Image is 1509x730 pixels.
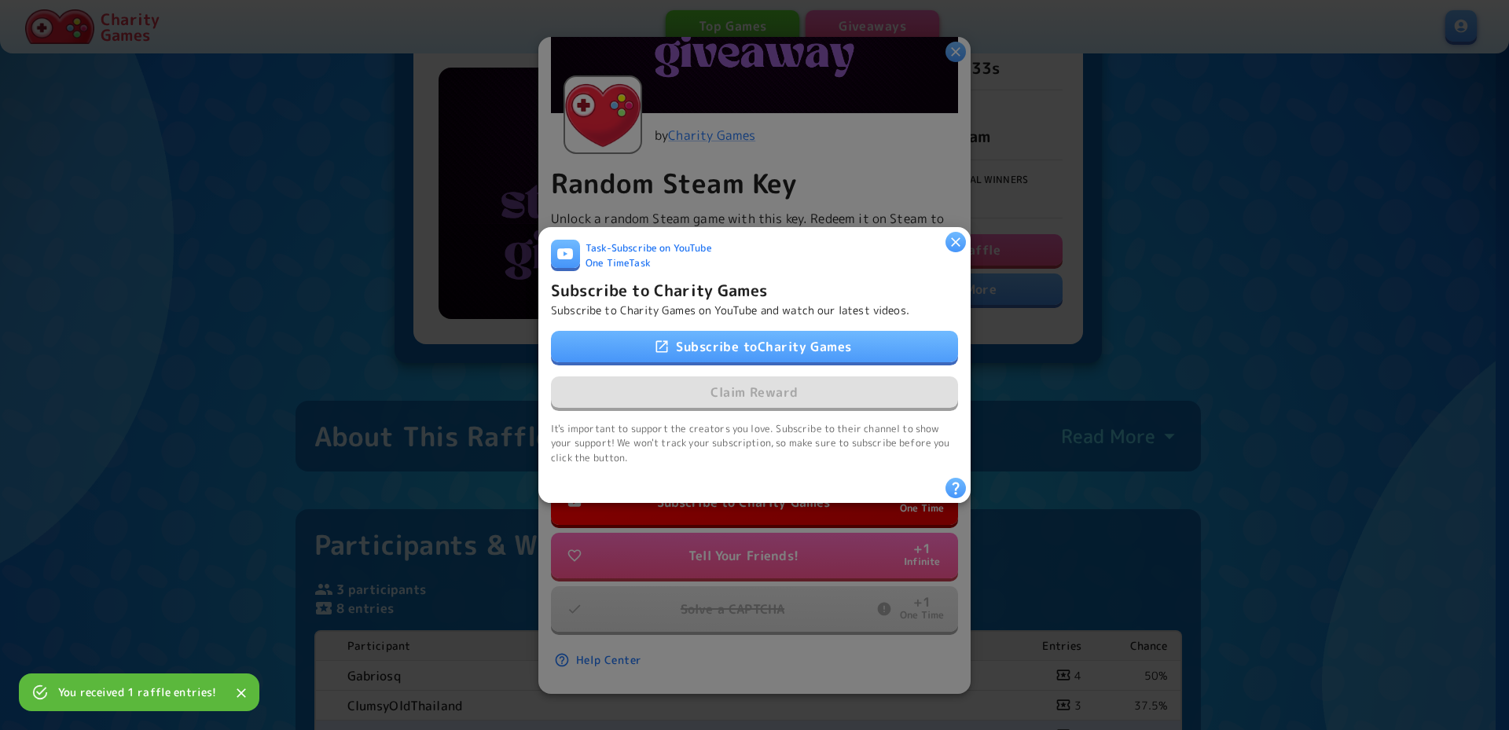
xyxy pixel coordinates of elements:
[229,681,253,705] button: Close
[551,277,767,303] h6: Subscribe to Charity Games
[58,678,217,706] div: You received 1 raffle entries!
[586,241,712,256] span: Task - Subscribe on YouTube
[551,422,958,466] span: It's important to support the creators you love. Subscribe to their channel to show your support!...
[551,303,909,318] p: Subscribe to Charity Games on YouTube and watch our latest videos.
[551,331,958,362] a: Subscribe toCharity Games
[586,256,651,271] span: One Time Task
